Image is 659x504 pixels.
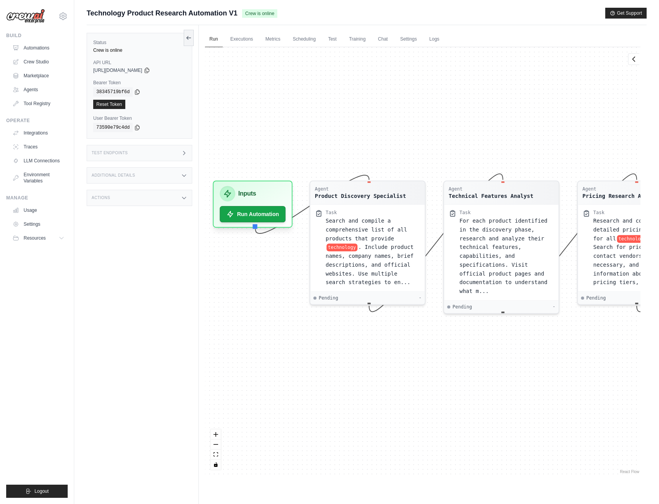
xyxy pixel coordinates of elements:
div: Agent [315,186,406,192]
div: Crew is online [93,47,186,53]
h3: Additional Details [92,173,135,178]
a: Environment Variables [9,169,68,187]
div: Manage [6,195,68,201]
div: Technical Features Analyst [449,192,533,200]
a: Crew Studio [9,56,68,68]
div: - [553,304,555,310]
a: Chat [373,31,392,48]
div: - [419,295,422,301]
span: Search and compile a comprehensive list of all products that provide [326,218,407,242]
g: Edge from 95197aba2a71ea09a19a38a9884511ed to cf5289407f6aef004c86583c1cb51ab6 [503,174,637,312]
span: [URL][DOMAIN_NAME] [93,67,142,73]
span: Pending [452,304,472,310]
g: Edge from inputsNode to 51a91a42413ddbd7257df55e2cee396a [255,175,369,233]
div: Product Discovery Specialist [315,192,406,200]
a: Agents [9,83,68,96]
h3: Test Endpoints [92,151,128,155]
div: Search and compile a comprehensive list of all products that provide {technology}. Include produc... [326,216,420,287]
span: technology [326,243,357,251]
a: Test [323,31,341,48]
span: Pending [319,295,338,301]
button: toggle interactivity [211,460,221,470]
label: Status [93,39,186,46]
a: Traces [9,141,68,153]
div: Build [6,32,68,39]
a: Scheduling [288,31,320,48]
a: LLM Connections [9,155,68,167]
button: Get Support [605,8,647,19]
span: . Include product names, company names, brief descriptions, and official websites. Use multiple s... [326,244,414,285]
div: Task [593,209,604,216]
g: Edge from 51a91a42413ddbd7257df55e2cee396a to 95197aba2a71ea09a19a38a9884511ed [369,174,503,312]
h3: Inputs [238,189,256,198]
button: zoom in [211,429,221,439]
span: For each product identified in the discovery phase, research and analyze their technical features... [459,218,548,294]
label: User Bearer Token [93,115,186,121]
img: Logo [6,9,45,24]
label: API URL [93,60,186,66]
a: Run [205,31,223,48]
h3: Actions [92,196,110,200]
a: Integrations [9,127,68,139]
code: 73590e79c4dd [93,123,133,132]
button: Logout [6,485,68,498]
a: Marketplace [9,70,68,82]
div: Task [326,209,337,216]
a: Settings [9,218,68,230]
a: Metrics [261,31,285,48]
code: 38345719bf6d [93,87,133,97]
div: For each product identified in the discovery phase, research and analyze their technical features... [459,216,554,296]
div: Task [459,209,471,216]
div: AgentTechnical Features AnalystTaskFor each product identified in the discovery phase, research a... [443,180,559,314]
a: Logs [425,31,444,48]
span: Logout [34,488,49,494]
label: Bearer Token [93,80,186,86]
a: Executions [226,31,258,48]
span: Resources [24,235,46,241]
div: Agent [449,186,533,192]
a: Training [344,31,370,48]
span: Crew is online [242,9,277,18]
span: Pending [586,295,606,301]
div: React Flow controls [211,429,221,470]
a: Usage [9,204,68,216]
span: technology [617,235,648,243]
a: Settings [396,31,422,48]
div: InputsRun Automation [213,180,292,228]
button: fit view [211,450,221,460]
a: Automations [9,42,68,54]
button: zoom out [211,439,221,450]
button: Run Automation [220,206,285,222]
div: AgentProduct Discovery SpecialistTaskSearch and compile a comprehensive list of all products that... [309,180,425,305]
a: Tool Registry [9,97,68,110]
div: Operate [6,117,68,124]
a: Reset Token [93,100,125,109]
button: Resources [9,232,68,244]
span: Technology Product Research Automation V1 [87,8,237,19]
a: React Flow attribution [620,470,639,474]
